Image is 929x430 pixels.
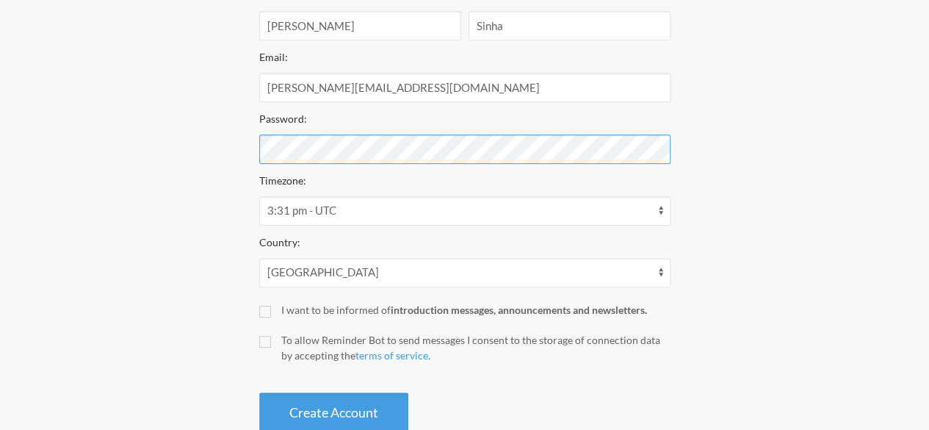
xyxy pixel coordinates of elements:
[391,304,647,316] strong: introduction messages, announcements and newsletters.
[259,336,271,348] input: To allow Reminder Bot to send messages I consent to the storage of connection data by accepting t...
[259,112,307,125] label: Password:
[281,302,670,318] div: I want to be informed of
[259,236,300,248] label: Country:
[259,174,306,187] label: Timezone:
[259,51,288,63] label: Email:
[355,349,428,362] a: terms of service
[259,306,271,318] input: I want to be informed ofintroduction messages, announcements and newsletters.
[281,332,670,363] div: To allow Reminder Bot to send messages I consent to the storage of connection data by accepting t...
